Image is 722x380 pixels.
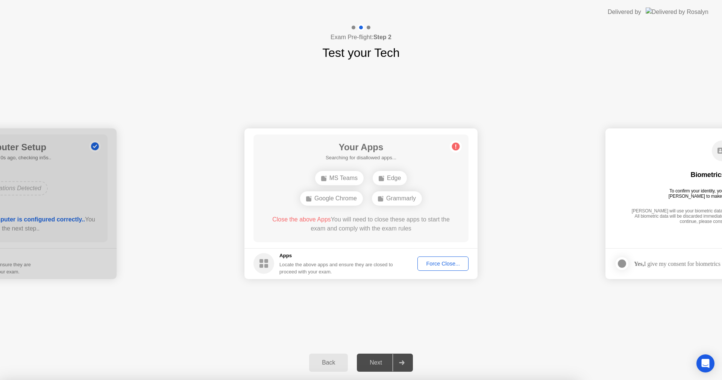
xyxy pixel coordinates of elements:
[359,359,393,366] div: Next
[311,359,346,366] div: Back
[279,252,393,259] h5: Apps
[608,8,641,17] div: Delivered by
[264,215,458,233] div: You will need to close these apps to start the exam and comply with the exam rules
[300,191,363,206] div: Google Chrome
[322,44,400,62] h1: Test your Tech
[634,261,644,267] strong: Yes,
[326,140,396,154] h1: Your Apps
[373,34,391,40] b: Step 2
[646,8,708,16] img: Delivered by Rosalyn
[331,33,391,42] h4: Exam Pre-flight:
[272,216,331,223] span: Close the above Apps
[696,354,714,372] div: Open Intercom Messenger
[373,171,407,185] div: Edge
[420,261,466,267] div: Force Close...
[372,191,422,206] div: Grammarly
[279,261,393,275] div: Locate the above apps and ensure they are closed to proceed with your exam.
[326,154,396,162] h5: Searching for disallowed apps...
[315,171,364,185] div: MS Teams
